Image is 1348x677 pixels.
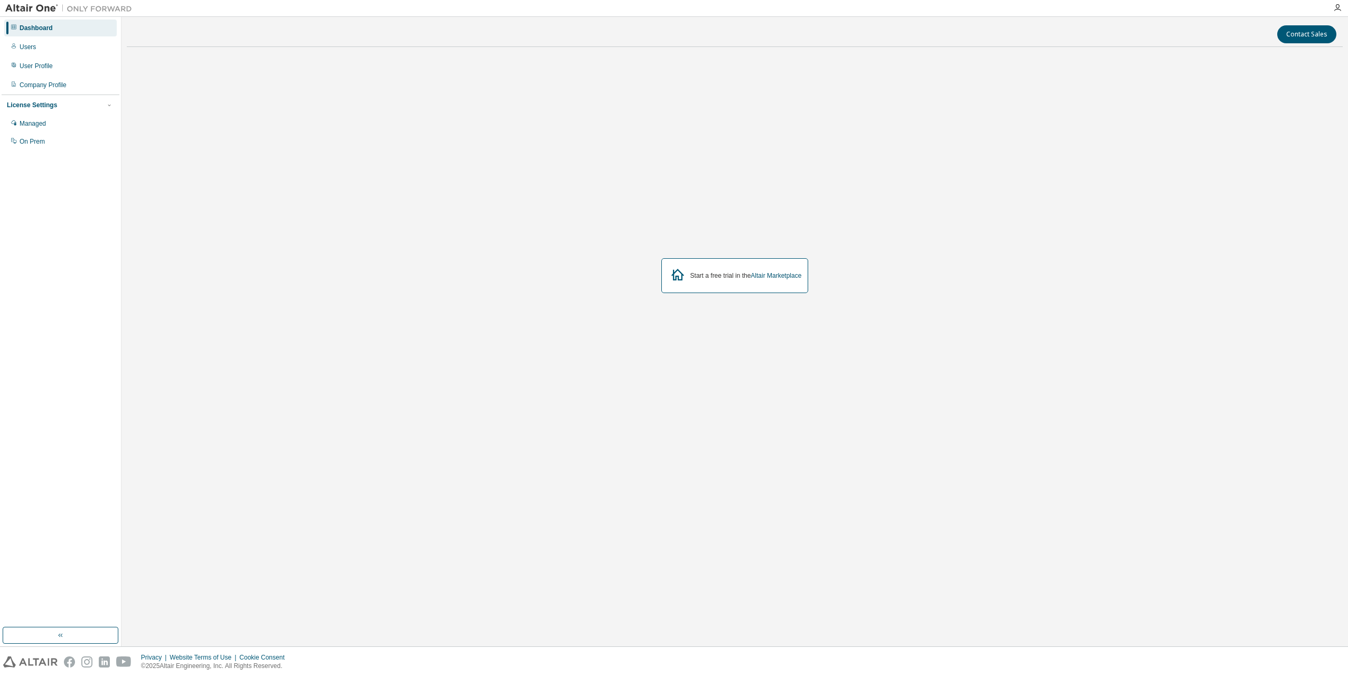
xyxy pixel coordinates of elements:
p: © 2025 Altair Engineering, Inc. All Rights Reserved. [141,662,291,671]
a: Altair Marketplace [751,272,801,279]
div: License Settings [7,101,57,109]
div: Start a free trial in the [690,271,802,280]
div: Cookie Consent [239,653,291,662]
div: Company Profile [20,81,67,89]
div: User Profile [20,62,53,70]
div: Dashboard [20,24,53,32]
div: Managed [20,119,46,128]
img: instagram.svg [81,656,92,667]
img: Altair One [5,3,137,14]
img: youtube.svg [116,656,132,667]
div: Website Terms of Use [170,653,239,662]
div: On Prem [20,137,45,146]
button: Contact Sales [1277,25,1336,43]
img: linkedin.svg [99,656,110,667]
div: Users [20,43,36,51]
img: facebook.svg [64,656,75,667]
div: Privacy [141,653,170,662]
img: altair_logo.svg [3,656,58,667]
